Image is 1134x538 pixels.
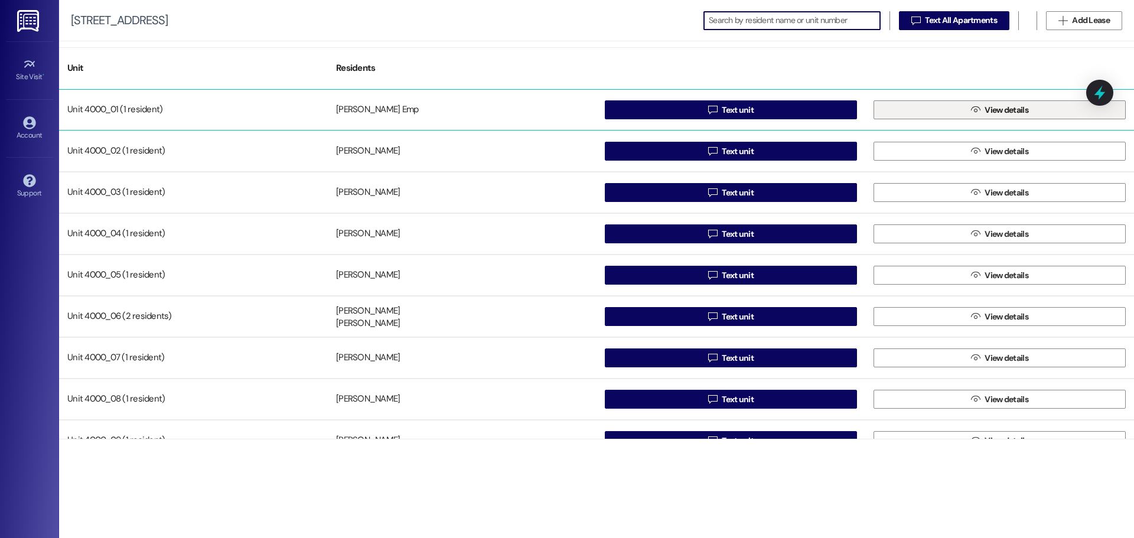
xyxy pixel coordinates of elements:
[874,390,1126,409] button: View details
[971,312,980,321] i: 
[59,139,328,163] div: Unit 4000_02 (1 resident)
[708,229,717,239] i: 
[874,431,1126,450] button: View details
[899,11,1009,30] button: Text All Apartments
[874,183,1126,202] button: View details
[59,387,328,411] div: Unit 4000_08 (1 resident)
[59,305,328,328] div: Unit 4000_06 (2 residents)
[971,436,980,445] i: 
[985,228,1028,240] span: View details
[1072,14,1110,27] span: Add Lease
[722,435,754,447] span: Text unit
[911,16,920,25] i: 
[722,311,754,323] span: Text unit
[59,346,328,370] div: Unit 4000_07 (1 resident)
[971,394,980,404] i: 
[1046,11,1122,30] button: Add Lease
[605,348,857,367] button: Text unit
[336,187,400,199] div: [PERSON_NAME]
[605,142,857,161] button: Text unit
[336,269,400,282] div: [PERSON_NAME]
[708,394,717,404] i: 
[336,145,400,158] div: [PERSON_NAME]
[985,352,1028,364] span: View details
[874,348,1126,367] button: View details
[722,228,754,240] span: Text unit
[71,14,168,27] div: [STREET_ADDRESS]
[605,183,857,202] button: Text unit
[708,270,717,280] i: 
[971,229,980,239] i: 
[722,187,754,199] span: Text unit
[722,104,754,116] span: Text unit
[722,393,754,406] span: Text unit
[336,435,400,447] div: [PERSON_NAME]
[59,429,328,452] div: Unit 4000_09 (1 resident)
[605,266,857,285] button: Text unit
[985,393,1028,406] span: View details
[722,269,754,282] span: Text unit
[336,305,400,317] div: [PERSON_NAME]
[336,104,418,116] div: [PERSON_NAME] Emp
[43,71,44,79] span: •
[985,311,1028,323] span: View details
[6,171,53,203] a: Support
[336,393,400,406] div: [PERSON_NAME]
[971,188,980,197] i: 
[605,390,857,409] button: Text unit
[971,270,980,280] i: 
[1058,16,1067,25] i: 
[605,307,857,326] button: Text unit
[59,98,328,122] div: Unit 4000_01 (1 resident)
[328,54,597,83] div: Residents
[59,222,328,246] div: Unit 4000_04 (1 resident)
[971,353,980,363] i: 
[722,145,754,158] span: Text unit
[59,263,328,287] div: Unit 4000_05 (1 resident)
[709,12,880,29] input: Search by resident name or unit number
[708,312,717,321] i: 
[971,105,980,115] i: 
[708,353,717,363] i: 
[605,224,857,243] button: Text unit
[605,431,857,450] button: Text unit
[722,352,754,364] span: Text unit
[708,146,717,156] i: 
[985,187,1028,199] span: View details
[874,266,1126,285] button: View details
[59,181,328,204] div: Unit 4000_03 (1 resident)
[971,146,980,156] i: 
[985,435,1028,447] span: View details
[336,228,400,240] div: [PERSON_NAME]
[985,145,1028,158] span: View details
[708,188,717,197] i: 
[985,104,1028,116] span: View details
[708,436,717,445] i: 
[336,318,400,330] div: [PERSON_NAME]
[59,54,328,83] div: Unit
[708,105,717,115] i: 
[6,113,53,145] a: Account
[336,352,400,364] div: [PERSON_NAME]
[925,14,997,27] span: Text All Apartments
[874,307,1126,326] button: View details
[605,100,857,119] button: Text unit
[874,142,1126,161] button: View details
[17,10,41,32] img: ResiDesk Logo
[6,54,53,86] a: Site Visit •
[874,224,1126,243] button: View details
[874,100,1126,119] button: View details
[985,269,1028,282] span: View details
